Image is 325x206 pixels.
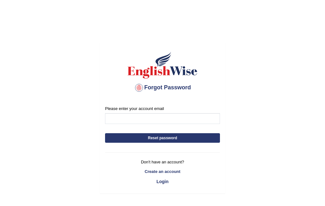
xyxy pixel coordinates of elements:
a: Create an account [105,168,220,175]
label: Please enter your account email [105,106,164,112]
p: Don't have an account? [105,159,220,165]
a: Login [105,176,220,187]
span: Forgot Password [134,84,191,91]
img: English Wise [126,51,199,79]
button: Reset password [105,133,220,143]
